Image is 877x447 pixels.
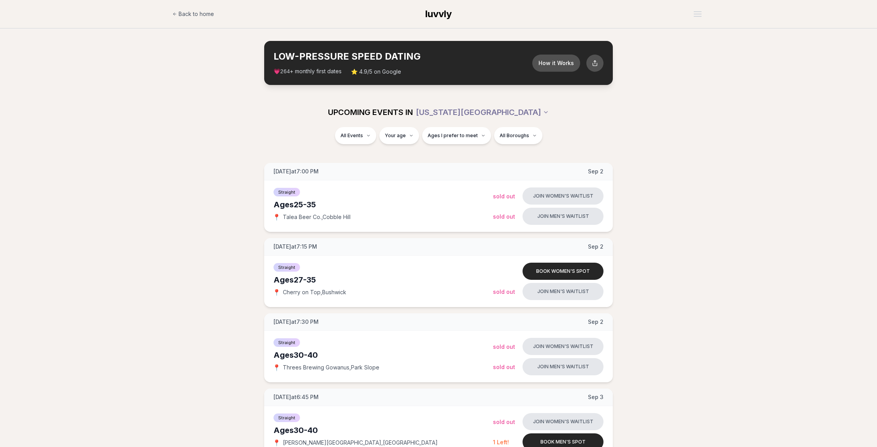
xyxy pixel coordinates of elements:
[351,68,401,76] span: ⭐ 4.9/5 on Google
[179,10,214,18] span: Back to home
[523,263,603,280] button: Book women's spot
[283,288,346,296] span: Cherry on Top , Bushwick
[274,425,493,436] div: Ages 30-40
[274,364,280,371] span: 📍
[588,318,603,326] span: Sep 2
[274,243,317,251] span: [DATE] at 7:15 PM
[274,289,280,295] span: 📍
[493,419,515,425] span: Sold Out
[274,350,493,360] div: Ages 30-40
[283,213,351,221] span: Talea Beer Co. , Cobble Hill
[422,127,491,144] button: Ages I prefer to meet
[493,364,515,370] span: Sold Out
[523,208,603,225] button: Join men's waitlist
[280,69,290,75] span: 264
[588,393,603,401] span: Sep 3
[532,55,580,72] button: How it Works
[588,168,603,175] span: Sep 2
[274,188,300,196] span: Straight
[523,338,603,355] button: Join women's waitlist
[493,288,515,295] span: Sold Out
[274,67,342,76] span: 💗 + monthly first dates
[425,8,452,19] span: luvvly
[274,318,319,326] span: [DATE] at 7:30 PM
[500,133,529,139] span: All Boroughs
[379,127,419,144] button: Your age
[493,213,515,220] span: Sold Out
[274,214,280,220] span: 📍
[274,274,493,285] div: Ages 27-35
[493,343,515,350] span: Sold Out
[523,358,603,375] button: Join men's waitlist
[274,413,300,422] span: Straight
[494,127,542,144] button: All Boroughs
[523,187,603,205] button: Join women's waitlist
[523,413,603,430] button: Join women's waitlist
[274,393,319,401] span: [DATE] at 6:45 PM
[283,364,379,371] span: Threes Brewing Gowanus , Park Slope
[493,439,509,445] span: 1 Left!
[274,199,493,210] div: Ages 25-35
[335,127,376,144] button: All Events
[328,107,413,118] span: UPCOMING EVENTS IN
[385,133,406,139] span: Your age
[274,338,300,347] span: Straight
[283,439,438,447] span: [PERSON_NAME][GEOGRAPHIC_DATA] , [GEOGRAPHIC_DATA]
[172,6,214,22] a: Back to home
[274,50,532,63] h2: LOW-PRESSURE SPEED DATING
[428,133,478,139] span: Ages I prefer to meet
[425,8,452,20] a: luvvly
[523,283,603,300] button: Join men's waitlist
[274,440,280,446] span: 📍
[340,133,363,139] span: All Events
[691,8,705,20] button: Open menu
[493,193,515,200] span: Sold Out
[416,104,549,121] button: [US_STATE][GEOGRAPHIC_DATA]
[274,168,319,175] span: [DATE] at 7:00 PM
[588,243,603,251] span: Sep 2
[274,263,300,272] span: Straight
